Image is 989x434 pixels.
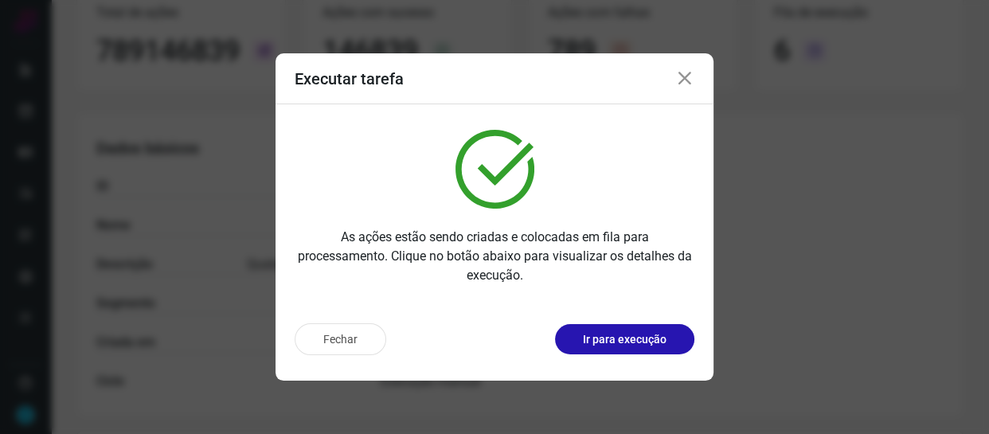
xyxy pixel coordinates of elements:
[583,331,666,348] p: Ir para execução
[295,228,694,285] p: As ações estão sendo criadas e colocadas em fila para processamento. Clique no botão abaixo para ...
[555,324,694,354] button: Ir para execução
[295,69,404,88] h3: Executar tarefa
[455,130,534,209] img: verified.svg
[295,323,386,355] button: Fechar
